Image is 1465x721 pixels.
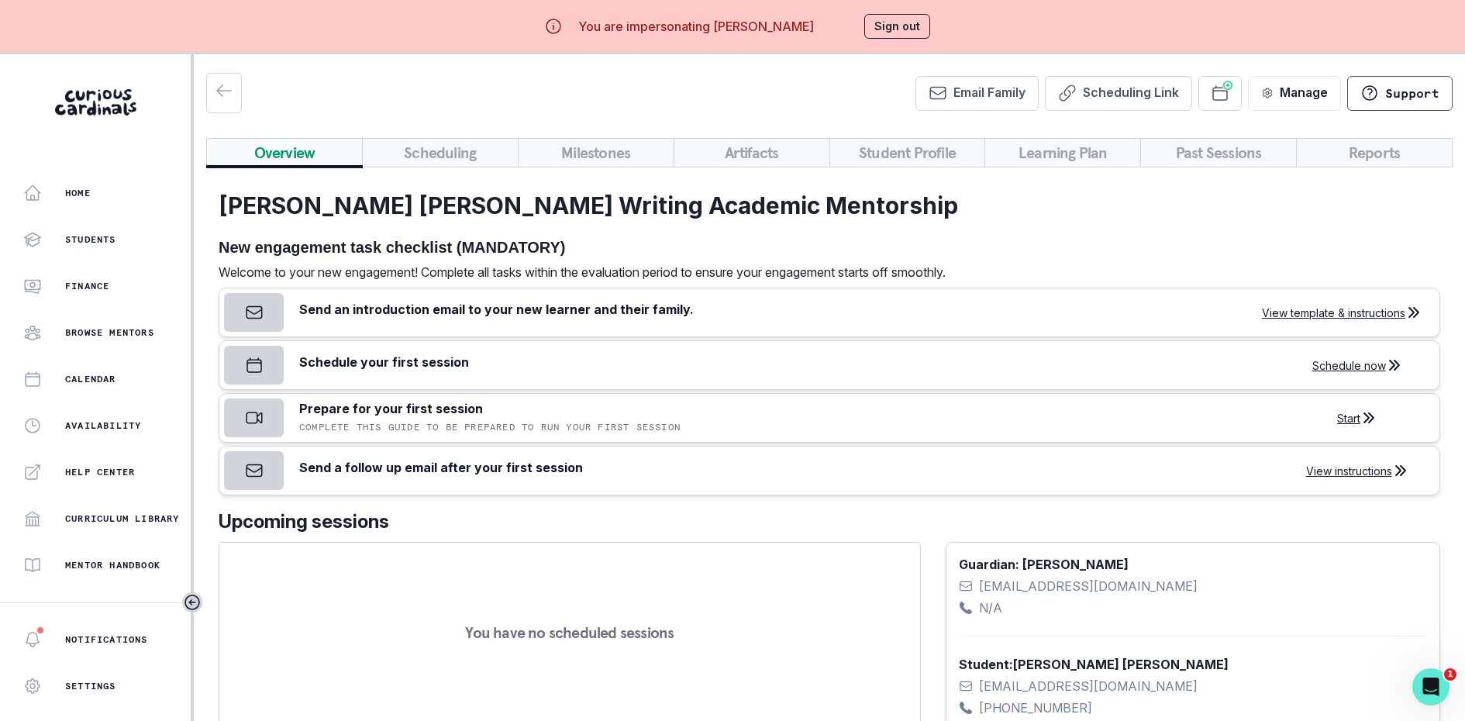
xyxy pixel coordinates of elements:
button: Toggle sidebar [182,592,202,612]
p: Mentor Handbook [65,559,160,571]
p: Send a follow up email after your first session [299,458,583,477]
p: Support [1385,85,1439,101]
p: Schedule your first session [299,353,469,371]
button: Milestones [518,138,674,167]
p: [EMAIL_ADDRESS][DOMAIN_NAME] [979,577,1198,595]
p: Welcome to your new engagement! Complete all tasks within the evaluation period to ensure your en... [219,263,1440,281]
p: Send an introduction email to your new learner and their family. [299,300,694,319]
p: Student: [PERSON_NAME] [PERSON_NAME] [959,655,1427,674]
p: Calendar [65,373,116,385]
h1: New engagement task checklist (MANDATORY) [219,238,1440,257]
button: Sign out [864,14,930,39]
button: Email Family [915,76,1039,111]
button: Past Sessions [1140,138,1297,167]
button: Support [1347,76,1453,111]
p: Finance [65,280,109,292]
p: Students [65,233,116,246]
p: N/A [979,599,1002,617]
button: Student Profile [829,138,986,167]
p: [EMAIL_ADDRESS][DOMAIN_NAME] [979,677,1198,695]
button: Overview [206,138,363,167]
p: Upcoming sessions [219,508,921,536]
button: Learning Plan [984,138,1141,167]
button: Reports [1296,138,1453,167]
button: View template & instructions [1262,306,1419,319]
p: Help Center [65,466,135,478]
button: Scheduling [362,138,519,167]
button: Scheduling Link [1045,76,1192,111]
iframe: Intercom live chat [1412,668,1449,705]
p: Notifications [65,633,148,646]
button: Schedule now [1312,359,1400,372]
button: Manage [1248,76,1341,111]
p: Browse Mentors [65,326,154,339]
p: Prepare for your first session [299,399,483,418]
p: Complete this guide to be prepared to run your first session [299,421,681,433]
button: Schedule Sessions [1198,76,1242,111]
p: Settings [65,680,116,692]
p: You are impersonating [PERSON_NAME] [578,17,814,36]
p: Availability [65,419,141,432]
button: Artifacts [674,138,830,167]
p: Home [65,187,91,199]
p: Curriculum Library [65,512,180,525]
span: 1 [1444,668,1456,681]
p: Guardian: [PERSON_NAME] [959,555,1427,574]
button: Start [1337,412,1374,425]
img: Curious Cardinals Logo [55,89,136,116]
h2: [PERSON_NAME] [PERSON_NAME] Writing Academic Mentorship [219,191,1440,219]
p: [PHONE_NUMBER] [979,699,1092,717]
p: You have no scheduled sessions [465,625,674,640]
button: View instructions [1306,464,1406,478]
